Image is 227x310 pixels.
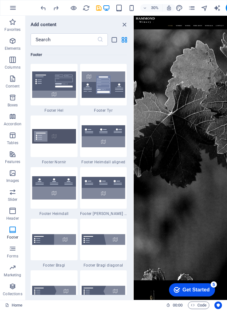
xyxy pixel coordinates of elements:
[8,197,18,202] p: Slider
[52,4,60,12] i: Redo: Delete Elfsight widget (Ctrl+Y, ⌘+Y)
[31,51,127,59] h6: Footer
[31,160,78,165] span: Footer Nornir
[6,178,19,183] p: Images
[82,125,125,147] img: footer-heimdall-aligned.svg
[4,121,21,127] p: Accordion
[31,33,97,46] input: Search
[80,211,127,216] span: Footer [PERSON_NAME] left
[32,234,76,245] img: footer-bragi.svg
[4,27,20,32] p: Favorites
[95,4,102,12] i: Save (Ctrl+S)
[31,263,78,268] span: Footer Bragi
[5,65,20,70] p: Columns
[31,211,78,216] span: Footer Heimdall
[82,177,125,199] img: footer-heimdall-left.svg
[82,286,125,296] img: footer-bragi-open.svg
[188,302,209,309] button: Code
[5,46,21,51] p: Elements
[7,140,18,145] p: Tables
[31,108,78,113] span: Footer Hel
[31,64,78,113] div: Footer Hel
[166,5,172,11] i: On resize automatically adjust zoom level to fit chosen device.
[80,64,127,113] div: Footer Tyr
[19,7,46,13] div: Get Started
[32,176,76,199] img: footer-heimdall.svg
[191,302,207,309] span: Code
[52,4,60,12] button: redo
[32,129,76,143] img: footer-norni.svg
[201,4,208,12] i: Navigator
[82,234,125,245] img: footer-bragi-diagonal.svg
[120,21,128,28] button: close panel
[70,4,77,12] button: Click here to leave preview mode and continue editing
[176,4,183,12] i: Design (Ctrl+Alt+Y)
[140,4,163,12] button: 30%
[188,4,195,12] button: pages
[47,1,53,8] div: 5
[82,71,125,98] img: footer-tyr.svg
[6,84,20,89] p: Content
[173,302,183,309] span: 00 00
[39,4,47,12] button: undo
[80,263,127,268] span: Footer Bragi diagonal
[40,4,47,12] i: Undo: Add element (Ctrl+Z)
[166,302,183,309] h6: Session time
[110,36,118,43] button: list-view
[120,36,128,43] button: grid-view
[32,286,76,296] img: footer-bragi-pointed.svg
[7,235,18,240] p: Footer
[82,4,90,12] button: reload
[175,4,183,12] button: design
[213,4,221,12] i: AI Writer
[6,216,19,221] p: Header
[80,108,127,113] span: Footer Tyr
[5,159,20,164] p: Features
[201,4,208,12] button: navigator
[83,4,90,12] i: Reload page
[188,4,195,12] i: Pages (Ctrl+Alt+S)
[177,303,178,307] span: :
[7,254,18,259] p: Forms
[32,71,76,98] img: footer-hel.svg
[5,3,51,16] div: Get Started 5 items remaining, 0% complete
[214,302,222,309] button: Usercentrics
[80,116,127,165] div: Footer Heimdall aligned
[31,167,78,216] div: Footer Heimdall
[31,21,57,28] h6: Add content
[95,4,102,12] button: save
[150,4,160,12] h6: 30%
[80,219,127,268] div: Footer Bragi diagonal
[8,103,18,108] p: Boxes
[80,160,127,165] span: Footer Heimdall aligned
[5,302,22,309] a: Click to cancel selection. Double-click to open Pages
[31,219,78,268] div: Footer Bragi
[31,116,78,165] div: Footer Nornir
[3,291,22,296] p: Collections
[4,273,21,278] p: Marketing
[213,4,221,12] button: text_generator
[80,167,127,216] div: Footer [PERSON_NAME] left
